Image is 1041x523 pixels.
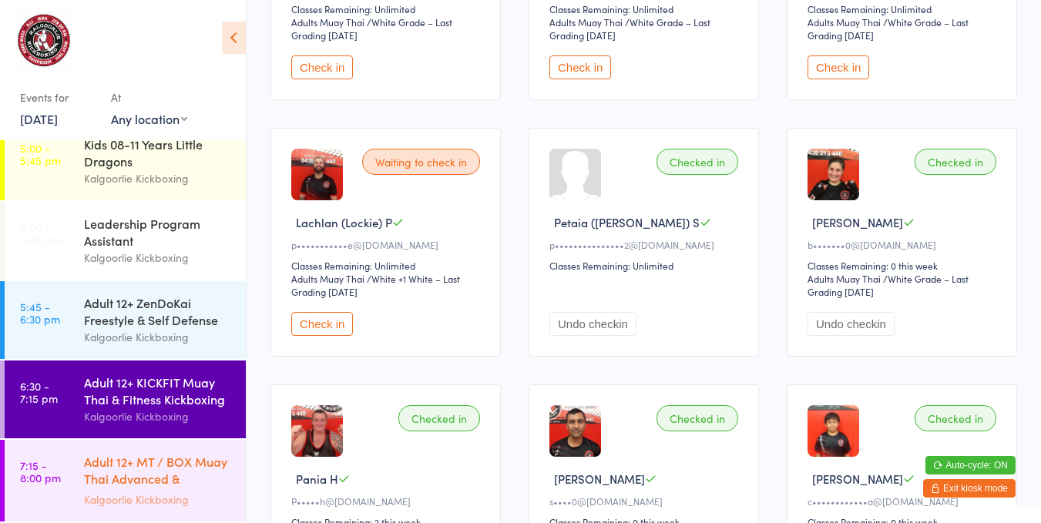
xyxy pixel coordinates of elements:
div: Kalgoorlie Kickboxing [84,407,233,425]
button: Check in [291,55,353,79]
div: P•••••h@[DOMAIN_NAME] [291,495,485,508]
div: Adults Muay Thai [808,15,881,28]
div: Adults Muay Thai [808,272,881,285]
span: [PERSON_NAME] [554,471,645,487]
img: image1742384077.png [291,405,343,457]
div: Adults Muay Thai [291,272,364,285]
div: Adult 12+ ZenDoKai Freestyle & Self Defense [84,294,233,328]
div: Kalgoorlie Kickboxing [84,491,233,508]
div: Kalgoorlie Kickboxing [84,328,233,346]
button: Check in [291,312,353,336]
span: Pania H [296,471,338,487]
div: Classes Remaining: Unlimited [808,2,1001,15]
div: Waiting to check in [362,149,480,175]
a: 7:15 -8:00 pmAdult 12+ MT / BOX Muay Thai Advanced & SPARRINGKalgoorlie Kickboxing [5,440,246,521]
img: image1750072862.png [808,149,859,200]
div: Classes Remaining: Unlimited [291,2,485,15]
div: c••••••••••••a@[DOMAIN_NAME] [808,495,1001,508]
a: [DATE] [20,110,58,127]
div: At [111,85,187,110]
div: Adults Muay Thai [549,15,623,28]
div: Classes Remaining: Unlimited [291,259,485,272]
img: image1742987888.png [808,405,859,457]
div: s••••0@[DOMAIN_NAME] [549,495,743,508]
time: 5:00 - 5:45 pm [20,221,61,246]
button: Undo checkin [549,312,636,336]
span: Lachlan (Lockie) P [296,214,392,230]
time: 5:45 - 6:30 pm [20,300,60,325]
div: Classes Remaining: Unlimited [549,259,743,272]
div: p•••••••••••••••2@[DOMAIN_NAME] [549,238,743,251]
button: Undo checkin [808,312,895,336]
div: b•••••••0@[DOMAIN_NAME] [808,238,1001,251]
div: Adults Muay Thai [291,15,364,28]
time: 6:30 - 7:15 pm [20,380,58,404]
button: Auto-cycle: ON [925,456,1016,474]
time: 7:15 - 8:00 pm [20,459,61,484]
a: 6:30 -7:15 pmAdult 12+ KICKFIT Muay Thai & Fitness KickboxingKalgoorlie Kickboxing [5,360,246,438]
div: Classes Remaining: 0 this week [808,259,1001,272]
img: Kalgoorlie Kickboxing [15,12,72,69]
span: [PERSON_NAME] [812,214,903,230]
div: p•••••••••••e@[DOMAIN_NAME] [291,238,485,251]
a: 5:00 -5:45 pmLeadership Program AssistantKalgoorlie Kickboxing [5,202,246,280]
div: Adult 12+ MT / BOX Muay Thai Advanced & SPARRING [84,453,233,491]
div: Kalgoorlie Kickboxing [84,249,233,267]
div: Classes Remaining: Unlimited [549,2,743,15]
div: Checked in [915,405,996,431]
div: Checked in [915,149,996,175]
button: Check in [549,55,611,79]
a: 5:45 -6:30 pmAdult 12+ ZenDoKai Freestyle & Self DefenseKalgoorlie Kickboxing [5,281,246,359]
button: Exit kiosk mode [923,479,1016,498]
span: [PERSON_NAME] [812,471,903,487]
div: Kalgoorlie Kickboxing [84,169,233,187]
div: Events for [20,85,96,110]
span: Petaia ([PERSON_NAME]) S [554,214,700,230]
a: 5:00 -5:45 pmKids 08-11 Years Little DragonsKalgoorlie Kickboxing [5,122,246,200]
div: Leadership Program Assistant [84,215,233,249]
div: Kids 08-11 Years Little Dragons [84,136,233,169]
button: Check in [808,55,869,79]
img: image1669890695.png [549,405,601,457]
div: Checked in [657,149,738,175]
time: 5:00 - 5:45 pm [20,142,61,166]
div: Adult 12+ KICKFIT Muay Thai & Fitness Kickboxing [84,374,233,407]
div: Checked in [657,405,738,431]
div: Checked in [398,405,480,431]
div: Any location [111,110,187,127]
img: image1742987872.png [291,149,343,200]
